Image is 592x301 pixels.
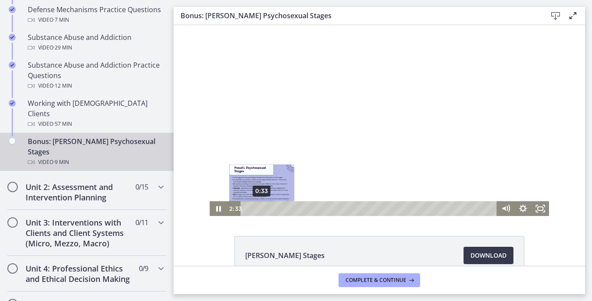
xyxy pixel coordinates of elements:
[9,34,16,41] i: Completed
[358,176,375,191] button: Fullscreen
[181,10,533,21] h3: Bonus: [PERSON_NAME] Psychosexual Stages
[135,182,148,192] span: 0 / 15
[28,15,163,25] div: Video
[135,217,148,228] span: 0 / 11
[9,6,16,13] i: Completed
[139,263,148,274] span: 0 / 9
[28,98,163,129] div: Working with [DEMOGRAPHIC_DATA] Clients
[345,277,406,284] span: Complete & continue
[174,25,585,216] iframe: Video Lesson
[9,100,16,107] i: Completed
[28,136,163,167] div: Bonus: [PERSON_NAME] Psychosexual Stages
[53,43,72,53] span: · 29 min
[339,273,420,287] button: Complete & continue
[28,81,163,91] div: Video
[464,247,513,264] a: Download
[28,60,163,91] div: Substance Abuse and Addiction Practice Questions
[53,119,72,129] span: · 57 min
[26,182,132,203] h2: Unit 2: Assessment and Intervention Planning
[26,217,132,249] h2: Unit 3: Interventions with Clients and Client Systems (Micro, Mezzo, Macro)
[28,32,163,53] div: Substance Abuse and Addiction
[53,15,69,25] span: · 7 min
[28,119,163,129] div: Video
[323,176,341,191] button: Mute
[9,62,16,69] i: Completed
[470,250,506,261] span: Download
[28,43,163,53] div: Video
[245,250,325,261] span: [PERSON_NAME] Stages
[26,263,132,284] h2: Unit 4: Professional Ethics and Ethical Decision Making
[53,81,72,91] span: · 12 min
[28,157,163,167] div: Video
[341,176,358,191] button: Show settings menu
[53,157,69,167] span: · 9 min
[28,4,163,25] div: Defense Mechanisms Practice Questions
